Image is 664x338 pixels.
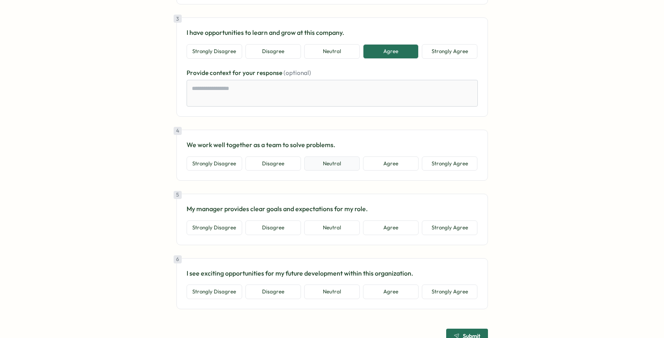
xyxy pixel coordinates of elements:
button: Strongly Disagree [187,285,242,299]
button: Strongly Disagree [187,44,242,59]
button: Neutral [304,156,360,171]
span: (optional) [284,69,311,77]
p: I have opportunities to learn and grow at this company. [187,28,478,38]
button: Strongly Disagree [187,220,242,235]
button: Disagree [245,220,301,235]
button: Strongly Agree [422,156,477,171]
div: 5 [174,191,182,199]
span: your [243,69,257,77]
div: 3 [174,15,182,23]
span: response [257,69,284,77]
button: Strongly Disagree [187,156,242,171]
button: Strongly Agree [422,44,477,59]
button: Strongly Agree [422,285,477,299]
button: Agree [363,220,419,235]
button: Disagree [245,156,301,171]
button: Neutral [304,220,360,235]
button: Disagree [245,285,301,299]
button: Neutral [304,285,360,299]
button: Neutral [304,44,360,59]
span: for [232,69,243,77]
p: My manager provides clear goals and expectations for my role. [187,204,478,214]
button: Disagree [245,44,301,59]
span: Provide [187,69,210,77]
button: Agree [363,285,419,299]
div: 4 [174,127,182,135]
button: Strongly Agree [422,220,477,235]
button: Agree [363,156,419,171]
div: 6 [174,255,182,263]
p: I see exciting opportunities for my future development within this organization. [187,268,478,278]
p: We work well together as a team to solve problems. [187,140,478,150]
button: Agree [363,44,419,59]
span: context [210,69,232,77]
